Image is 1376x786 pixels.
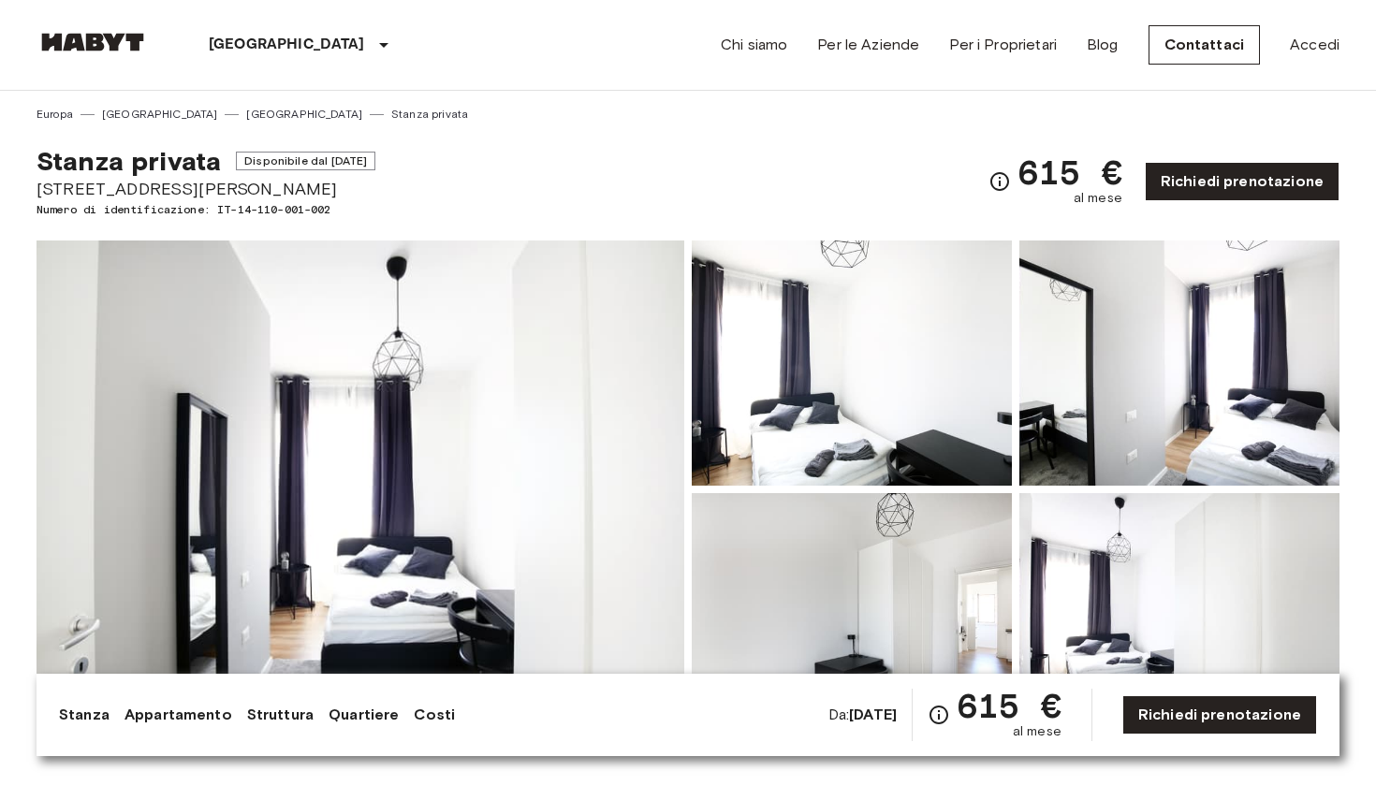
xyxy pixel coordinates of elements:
[849,706,897,723] b: [DATE]
[236,152,375,170] span: Disponibile dal [DATE]
[37,106,73,123] a: Europa
[37,145,221,177] span: Stanza privata
[414,704,455,726] a: Costi
[59,704,110,726] a: Stanza
[37,33,149,51] img: Habyt
[391,106,468,123] a: Stanza privata
[949,34,1057,56] a: Per i Proprietari
[928,704,950,726] svg: Verifica i dettagli delle spese nella sezione 'Riassunto dei Costi'. Si prega di notare che gli s...
[124,704,232,726] a: Appartamento
[209,34,365,56] p: [GEOGRAPHIC_DATA]
[1145,162,1339,201] a: Richiedi prenotazione
[958,689,1061,722] span: 615 €
[1290,34,1339,56] a: Accedi
[692,240,1012,486] img: Picture of unit IT-14-110-001-002
[817,34,919,56] a: Per le Aziende
[246,106,362,123] a: [GEOGRAPHIC_DATA]
[1013,722,1061,741] span: al mese
[988,170,1011,193] svg: Verifica i dettagli delle spese nella sezione 'Riassunto dei Costi'. Si prega di notare che gli s...
[721,34,787,56] a: Chi siamo
[1087,34,1119,56] a: Blog
[329,704,399,726] a: Quartiere
[1018,155,1122,189] span: 615 €
[1149,25,1261,65] a: Contattaci
[37,201,375,218] span: Numero di identificazione: IT-14-110-001-002
[1122,695,1317,735] a: Richiedi prenotazione
[692,493,1012,738] img: Picture of unit IT-14-110-001-002
[37,177,375,201] span: [STREET_ADDRESS][PERSON_NAME]
[1074,189,1122,208] span: al mese
[1019,240,1339,486] img: Picture of unit IT-14-110-001-002
[102,106,218,123] a: [GEOGRAPHIC_DATA]
[247,704,314,726] a: Struttura
[37,240,684,738] img: Marketing picture of unit IT-14-110-001-002
[1019,493,1339,738] img: Picture of unit IT-14-110-001-002
[828,705,897,725] span: Da:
